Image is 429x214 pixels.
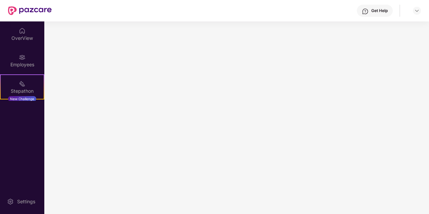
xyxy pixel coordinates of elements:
[8,96,36,101] div: New Challenge
[19,54,26,61] img: svg+xml;base64,PHN2ZyBpZD0iRW1wbG95ZWVzIiB4bWxucz0iaHR0cDovL3d3dy53My5vcmcvMjAwMC9zdmciIHdpZHRoPS...
[414,8,420,13] img: svg+xml;base64,PHN2ZyBpZD0iRHJvcGRvd24tMzJ4MzIiIHhtbG5zPSJodHRwOi8vd3d3LnczLm9yZy8yMDAwL3N2ZyIgd2...
[15,198,37,205] div: Settings
[371,8,388,13] div: Get Help
[7,198,14,205] img: svg+xml;base64,PHN2ZyBpZD0iU2V0dGluZy0yMHgyMCIgeG1sbnM9Imh0dHA6Ly93d3cudzMub3JnLzIwMDAvc3ZnIiB3aW...
[1,88,44,94] div: Stepathon
[8,6,52,15] img: New Pazcare Logo
[362,8,369,15] img: svg+xml;base64,PHN2ZyBpZD0iSGVscC0zMngzMiIgeG1sbnM9Imh0dHA6Ly93d3cudzMub3JnLzIwMDAvc3ZnIiB3aWR0aD...
[19,80,26,87] img: svg+xml;base64,PHN2ZyB4bWxucz0iaHR0cDovL3d3dy53My5vcmcvMjAwMC9zdmciIHdpZHRoPSIyMSIgaGVpZ2h0PSIyMC...
[19,27,26,34] img: svg+xml;base64,PHN2ZyBpZD0iSG9tZSIgeG1sbnM9Imh0dHA6Ly93d3cudzMub3JnLzIwMDAvc3ZnIiB3aWR0aD0iMjAiIG...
